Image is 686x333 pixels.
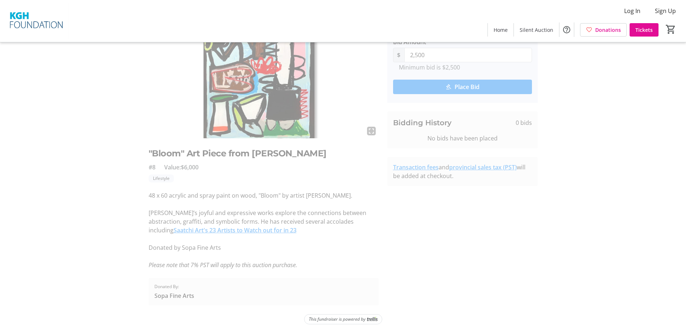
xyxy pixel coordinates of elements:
[595,26,621,34] span: Donations
[4,3,69,39] img: KGH Foundation's Logo
[559,22,574,37] button: Help
[514,23,559,37] a: Silent Auction
[149,208,379,235] p: [PERSON_NAME]’s joyful and expressive works explore the connections between abstraction, graffiti...
[149,261,297,269] em: Please note that 7% PST will apply to this auction purchase.
[393,80,532,94] button: Place Bid
[149,191,379,200] p: 48 x 60 acrylic and spray paint on wood, "Bloom" by artist [PERSON_NAME].
[664,23,677,36] button: Cart
[635,26,653,34] span: Tickets
[449,163,517,171] a: provincial sales tax (PST)
[174,226,297,234] a: Saatchi Art's 23 Artists to Watch out for in 23
[309,316,366,323] span: This fundraiser is powered by
[649,5,682,17] button: Sign Up
[393,134,532,143] div: No bids have been placed
[399,64,460,71] tr-hint: Minimum bid is $2,500
[630,23,659,37] a: Tickets
[149,174,174,182] tr-label-badge: Lifestyle
[393,48,405,62] span: $
[488,23,514,37] a: Home
[164,163,199,172] span: Value: $6,000
[393,117,452,128] h3: Bidding History
[367,317,378,322] img: Trellis Logo
[154,283,194,290] span: Donated By:
[393,163,439,171] a: Transaction fees
[149,163,155,172] span: #8
[149,147,379,160] h2: "Bloom" Art Piece from [PERSON_NAME]
[655,7,676,15] span: Sign Up
[367,127,376,135] mat-icon: fullscreen
[624,7,640,15] span: Log In
[154,291,194,300] span: Sopa Fine Arts
[580,23,627,37] a: Donations
[516,118,532,127] span: 0 bids
[520,26,553,34] span: Silent Auction
[149,243,379,252] p: Donated by Sopa Fine Arts
[618,5,646,17] button: Log In
[393,163,532,180] div: and will be added at checkout.
[455,83,480,91] span: Place Bid
[494,26,508,34] span: Home
[149,9,379,138] img: Image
